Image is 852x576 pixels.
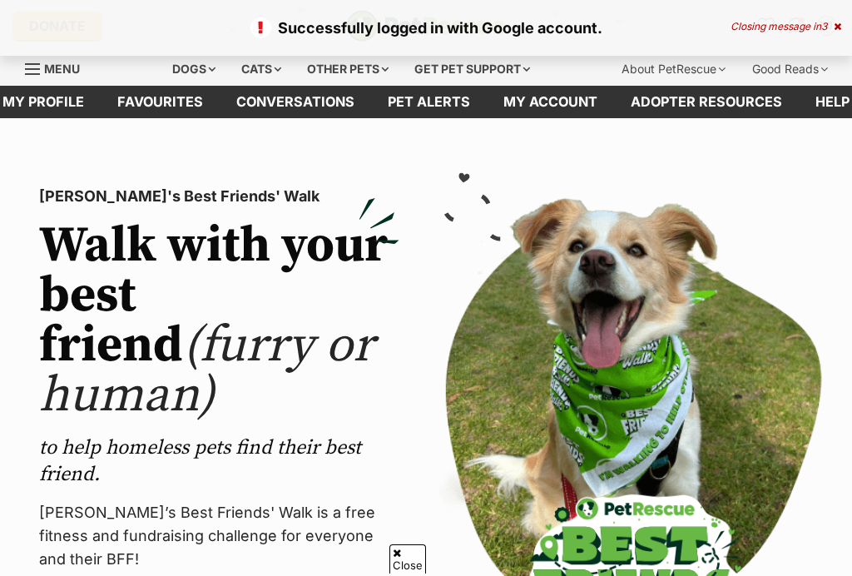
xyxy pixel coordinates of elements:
[39,221,399,421] h2: Walk with your best friend
[403,52,542,86] div: Get pet support
[44,62,80,76] span: Menu
[39,185,399,208] p: [PERSON_NAME]'s Best Friends' Walk
[25,52,92,82] a: Menu
[101,86,220,118] a: Favourites
[230,52,293,86] div: Cats
[39,434,399,488] p: to help homeless pets find their best friend.
[39,315,374,427] span: (furry or human)
[741,52,840,86] div: Good Reads
[39,501,399,571] p: [PERSON_NAME]’s Best Friends' Walk is a free fitness and fundraising challenge for everyone and t...
[371,86,487,118] a: Pet alerts
[220,86,371,118] a: conversations
[487,86,614,118] a: My account
[389,544,426,574] span: Close
[610,52,737,86] div: About PetRescue
[161,52,227,86] div: Dogs
[614,86,799,118] a: Adopter resources
[295,52,400,86] div: Other pets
